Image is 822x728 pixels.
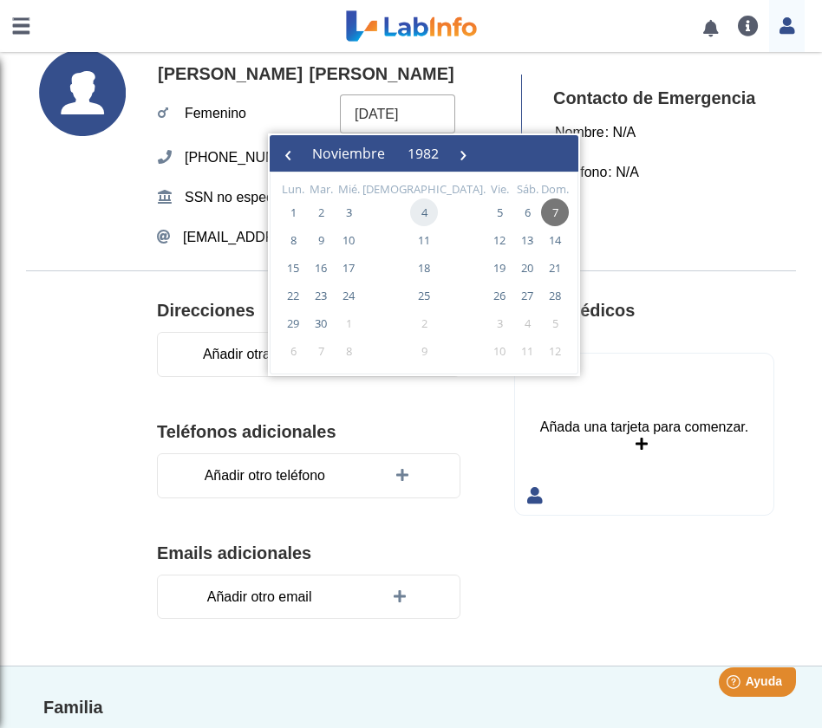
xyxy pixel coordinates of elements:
[550,117,610,148] span: Nombre
[312,144,385,163] span: noviembre
[410,198,438,226] span: 4
[183,227,417,248] span: [EMAIL_ADDRESS][DOMAIN_NAME]
[279,226,307,254] span: 8
[335,226,362,254] span: 10
[541,226,569,254] span: 14
[279,181,307,198] th: weekday
[335,337,362,365] span: 8
[545,116,645,149] div: : N/A
[179,98,251,129] span: Femenino
[396,140,450,166] button: 1982
[486,309,513,337] span: 3
[513,337,541,365] span: 11
[43,698,501,718] h4: Familia
[307,226,335,254] span: 9
[279,254,307,282] span: 15
[541,282,569,309] span: 28
[301,140,396,166] button: noviembre
[668,660,803,709] iframe: Help widget launcher
[179,182,318,213] span: SSN no especificado
[275,140,476,159] bs-datepicker-navigation-view: ​ ​ ​
[550,157,612,188] span: Teléfono
[304,59,460,90] span: [PERSON_NAME]
[157,422,506,443] h4: Teléfonos adicionales
[153,59,308,90] span: [PERSON_NAME]
[307,337,335,365] span: 7
[410,254,438,282] span: 18
[513,181,541,198] th: weekday
[335,198,362,226] span: 3
[335,309,362,337] span: 1
[279,337,307,365] span: 6
[307,198,335,226] span: 2
[486,181,513,198] th: weekday
[307,309,335,337] span: 30
[275,140,301,166] button: ‹
[307,181,335,198] th: weekday
[179,142,315,173] span: [PHONE_NUMBER]
[279,282,307,309] span: 22
[340,94,455,133] input: mm/dd/yyyy
[362,181,486,198] th: weekday
[202,582,317,613] span: Añadir otro email
[541,254,569,282] span: 21
[553,88,767,109] h4: Contacto de Emergencia
[486,337,513,365] span: 10
[335,254,362,282] span: 17
[410,337,438,365] span: 9
[513,309,541,337] span: 4
[335,282,362,309] span: 24
[513,226,541,254] span: 13
[307,282,335,309] span: 23
[541,198,569,226] span: 7
[268,133,580,376] bs-datepicker-container: calendar
[410,226,438,254] span: 11
[198,339,335,370] span: Añadir otra dirección
[279,198,307,226] span: 1
[410,282,438,309] span: 25
[157,543,506,564] h4: Emails adicionales
[335,181,362,198] th: weekday
[307,254,335,282] span: 16
[486,254,513,282] span: 19
[450,140,476,166] button: ›
[199,460,330,491] span: Añadir otro teléfono
[157,301,255,322] h4: Direcciones
[545,156,649,189] div: : N/A
[541,309,569,337] span: 5
[410,309,438,337] span: 2
[279,309,307,337] span: 29
[486,282,513,309] span: 26
[486,226,513,254] span: 12
[513,198,541,226] span: 6
[513,254,541,282] span: 20
[541,181,569,198] th: weekday
[486,198,513,226] span: 5
[541,337,569,365] span: 12
[513,282,541,309] span: 27
[408,144,439,163] span: 1982
[540,417,748,438] div: Añada una tarjeta para comenzar.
